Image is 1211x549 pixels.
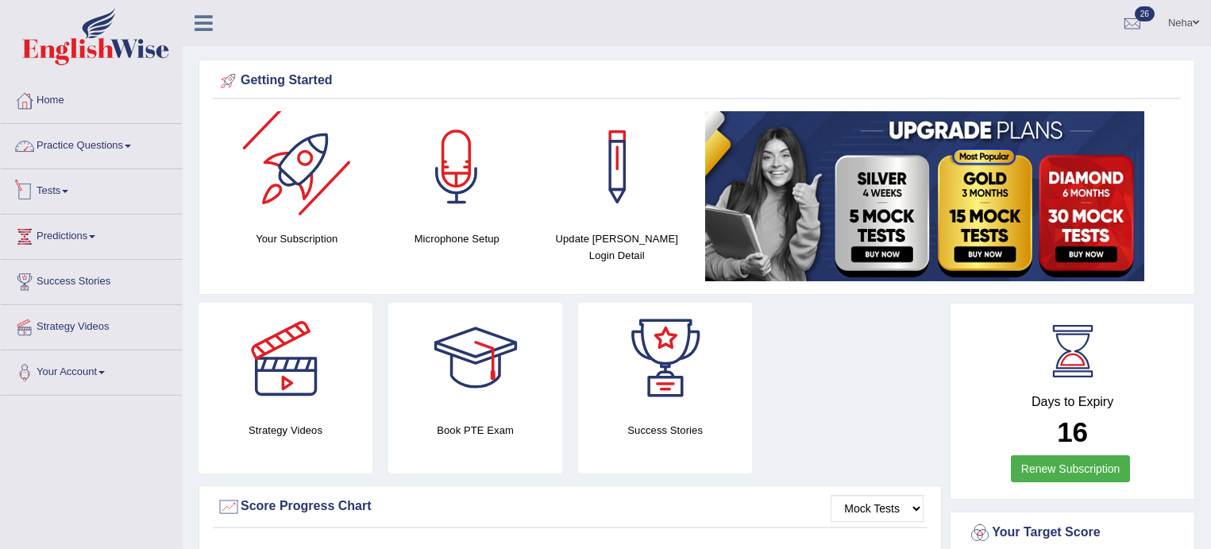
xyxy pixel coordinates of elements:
a: Success Stories [1,260,182,300]
a: Your Account [1,350,182,390]
a: Practice Questions [1,124,182,164]
a: Strategy Videos [1,305,182,345]
h4: Update [PERSON_NAME] Login Detail [545,230,689,264]
div: Your Target Score [968,521,1177,545]
img: small5.jpg [705,111,1144,281]
span: 26 [1135,6,1155,21]
div: Score Progress Chart [217,495,924,519]
h4: Your Subscription [225,230,369,247]
a: Home [1,79,182,118]
h4: Days to Expiry [968,395,1177,409]
h4: Book PTE Exam [388,422,562,439]
a: Predictions [1,215,182,254]
h4: Microphone Setup [385,230,530,247]
a: Renew Subscription [1011,455,1131,482]
h4: Success Stories [578,422,752,439]
a: Tests [1,169,182,209]
b: 16 [1057,416,1088,447]
div: Getting Started [217,69,1177,93]
h4: Strategy Videos [199,422,372,439]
